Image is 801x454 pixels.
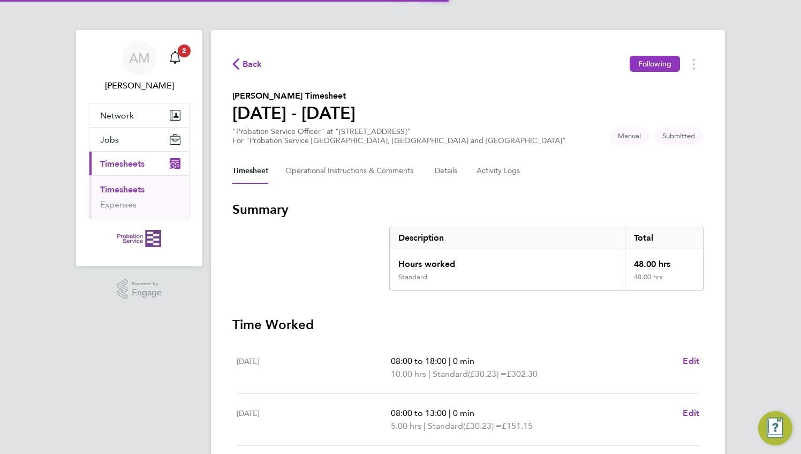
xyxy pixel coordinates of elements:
span: 08:00 to 18:00 [391,356,447,366]
a: Edit [683,355,699,368]
span: 0 min [453,356,474,366]
h2: [PERSON_NAME] Timesheet [232,90,356,102]
a: Expenses [100,199,137,210]
span: Network [100,110,134,121]
a: Go to home page [89,230,190,247]
div: 48.00 hrs [625,249,703,273]
button: Network [89,103,189,127]
span: 10.00 hrs [391,369,426,379]
span: This timesheet is Submitted. [654,127,704,145]
span: This timesheet was manually created. [609,127,649,145]
span: (£30.23) = [468,369,507,379]
div: Standard [398,273,427,281]
button: Jobs [89,128,189,151]
img: probationservice-logo-retina.png [117,230,161,247]
span: 0 min [453,408,474,418]
span: | [449,408,451,418]
a: Powered byEngage [117,279,162,300]
span: AM [129,51,150,65]
h1: [DATE] - [DATE] [232,102,356,124]
div: "Probation Service Officer" at "[STREET_ADDRESS]" [232,127,566,145]
button: Operational Instructions & Comments [285,158,418,184]
span: Following [638,59,671,69]
span: 2 [178,44,191,57]
span: £151.15 [502,421,533,431]
h3: Summary [232,201,704,218]
span: Edit [683,408,699,418]
button: Details [435,158,459,184]
span: £302.30 [507,369,538,379]
nav: Main navigation [76,30,202,266]
span: Edit [683,356,699,366]
div: [DATE] [237,407,391,433]
a: 2 [164,41,186,75]
div: Total [625,227,703,249]
span: | [428,369,430,379]
span: Standard [428,420,463,433]
div: Summary [389,227,704,291]
span: Back [243,58,262,71]
div: For "Probation Service [GEOGRAPHIC_DATA], [GEOGRAPHIC_DATA] and [GEOGRAPHIC_DATA]" [232,136,566,145]
div: 48.00 hrs [625,273,703,290]
div: Hours worked [390,249,625,273]
div: Description [390,227,625,249]
a: Timesheets [100,184,145,195]
div: [DATE] [237,355,391,381]
button: Timesheets [89,152,189,175]
span: 5.00 hrs [391,421,421,431]
span: Powered by [132,279,162,288]
span: (£30.23) = [463,421,502,431]
button: Following [630,56,680,72]
span: Standard [433,368,468,381]
div: Timesheets [89,175,189,219]
span: Engage [132,288,162,297]
button: Activity Logs [477,158,522,184]
button: Timesheet [232,158,268,184]
span: Jobs [100,135,119,145]
span: | [449,356,451,366]
button: Timesheets Menu [684,56,704,72]
button: Engage Resource Center [758,411,792,445]
h3: Time Worked [232,316,704,333]
a: Edit [683,407,699,420]
span: | [424,421,426,431]
span: Timesheets [100,159,145,169]
span: 08:00 to 13:00 [391,408,447,418]
button: Back [232,57,262,71]
a: AM[PERSON_NAME] [89,41,190,92]
span: Andrew Marriott [89,79,190,92]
